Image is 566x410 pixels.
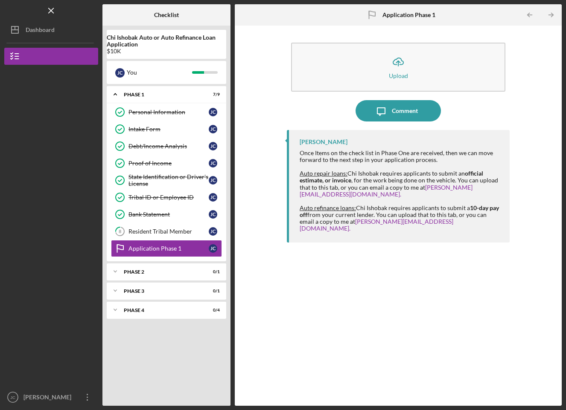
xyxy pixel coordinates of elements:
[154,12,179,18] b: Checklist
[124,269,198,274] div: Phase 2
[204,308,220,313] div: 0 / 4
[128,109,209,115] div: Personal Information
[111,155,222,172] a: Proof of IncomeJC
[128,143,209,150] div: Debt/Income Analysis
[128,126,209,133] div: Intake Form
[128,194,209,201] div: Tribal ID or Employee ID
[204,269,220,274] div: 0 / 1
[128,173,209,187] div: State Identification or Driver's License
[300,139,347,145] div: [PERSON_NAME]
[4,21,98,38] button: Dashboard
[400,191,401,198] a: .
[26,21,55,40] div: Dashboard
[127,65,192,80] div: You
[392,100,418,121] div: Comment
[115,68,125,78] div: J C
[300,150,501,163] div: Once Items on the check list in Phase One are received, then we can move forward to the next step...
[382,12,435,18] b: Application Phase 1
[128,245,209,252] div: Application Phase 1
[124,308,198,313] div: Phase 4
[209,108,217,116] div: J C
[209,176,217,185] div: J C
[10,395,15,400] text: JC
[300,170,501,197] div: Chi Ishobak requires applicants to submit an , for the work being done on the vehicle. You can up...
[209,125,217,133] div: J C
[300,170,347,177] span: Auto repair loans:
[4,389,98,406] button: JC[PERSON_NAME]
[111,104,222,121] a: Personal InformationJC
[209,142,217,150] div: J C
[21,389,77,408] div: [PERSON_NAME]
[349,225,350,232] a: .
[300,204,356,211] span: Auto refinance loans:
[204,92,220,97] div: 7 / 9
[111,240,222,257] a: Application Phase 1JC
[111,172,222,189] a: State Identification or Driver's LicenseJC
[204,289,220,294] div: 0 / 1
[107,34,226,48] b: Chi Ishobak Auto or Auto Refinance Loan Application
[209,159,217,167] div: J C
[124,289,198,294] div: Phase 3
[389,72,408,79] div: Upload
[300,170,483,184] strong: official estimate, or invoice
[128,160,209,167] div: Proof of Income
[107,48,226,55] div: $10K
[124,92,198,97] div: Phase 1
[209,210,217,219] div: J C
[356,100,441,121] button: Comment
[111,223,222,240] a: 8Resident Tribal MemberJC
[291,43,505,92] button: Upload
[209,227,217,236] div: J C
[128,228,209,235] div: Resident Tribal Member
[111,206,222,223] a: Bank StatementJC
[209,193,217,202] div: J C
[111,121,222,138] a: Intake FormJC
[300,204,499,218] strong: 10-day pay off
[128,211,209,218] div: Bank Statement
[111,189,222,206] a: Tribal ID or Employee IDJC
[119,229,121,234] tspan: 8
[300,218,453,232] a: [PERSON_NAME][EMAIL_ADDRESS][DOMAIN_NAME]
[111,138,222,155] a: Debt/Income AnalysisJC
[300,184,473,198] a: [PERSON_NAME][EMAIL_ADDRESS][DOMAIN_NAME]
[300,205,501,232] div: Chi Ishobak requires applicants to submit a from your current lender. You can upload that to this...
[209,244,217,253] div: J C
